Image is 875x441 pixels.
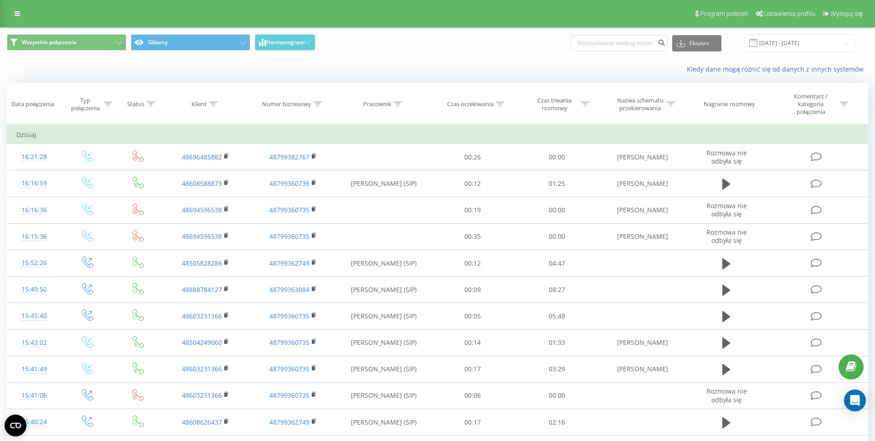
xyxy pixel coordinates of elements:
[269,259,309,267] a: 48799362749
[11,100,54,108] div: Data połączenia
[7,126,868,144] td: Dzisiaj
[844,390,866,411] div: Open Intercom Messenger
[431,170,515,197] td: 00:12
[431,329,515,356] td: 00:14
[22,39,77,46] span: Wszystkie połączenia
[336,277,431,303] td: [PERSON_NAME] (SIP)
[182,285,222,294] a: 48888784127
[16,174,52,192] div: 16:16:59
[672,35,721,51] button: Eksport
[599,144,686,170] td: [PERSON_NAME]
[336,356,431,382] td: [PERSON_NAME] (SIP)
[16,201,52,219] div: 16:16:36
[515,303,598,329] td: 05:48
[830,10,863,17] span: Wyloguj się
[431,197,515,223] td: 00:19
[363,100,391,108] div: Pracownik
[515,223,598,250] td: 00:00
[515,382,598,409] td: 00:00
[269,285,309,294] a: 48799363884
[266,39,304,46] span: Harmonogram
[515,144,598,170] td: 00:00
[16,254,52,272] div: 15:52:26
[16,307,52,325] div: 15:45:40
[269,232,309,241] a: 48799360735
[127,100,144,108] div: Status
[571,35,668,51] input: Wyszukiwanie według numeru
[182,232,222,241] a: 48694596538
[687,65,868,73] a: Kiedy dane mogą różnić się od danych z innych systemów
[515,356,598,382] td: 03:29
[269,418,309,426] a: 48799362749
[431,409,515,436] td: 00:17
[530,97,579,112] div: Czas trwania rozmowy
[599,170,686,197] td: [PERSON_NAME]
[269,312,309,320] a: 48799360735
[7,34,126,51] button: Wszystkie połączenia
[431,382,515,409] td: 00:06
[269,153,309,161] a: 48799382767
[182,179,222,188] a: 48608588873
[700,10,748,17] span: Program poleceń
[182,205,222,214] a: 48694596538
[16,148,52,166] div: 16:21:28
[336,409,431,436] td: [PERSON_NAME] (SIP)
[269,205,309,214] a: 48799360735
[764,10,815,17] span: Ustawienia profilu
[704,100,755,108] div: Nagranie rozmowy
[599,329,686,356] td: [PERSON_NAME]
[182,153,222,161] a: 48696485882
[16,360,52,378] div: 15:41:49
[336,170,431,197] td: [PERSON_NAME] (SIP)
[182,338,222,347] a: 48504249060
[182,259,222,267] a: 48505828286
[599,197,686,223] td: [PERSON_NAME]
[16,413,52,431] div: 15:40:24
[182,312,222,320] a: 48603231366
[515,250,598,277] td: 04:47
[69,97,102,112] div: Typ połączenia
[616,97,664,112] div: Nazwa schematu przekierowania
[16,334,52,352] div: 15:43:02
[16,228,52,246] div: 16:15:36
[16,281,52,298] div: 15:49:50
[336,329,431,356] td: [PERSON_NAME] (SIP)
[182,391,222,400] a: 48603231366
[515,170,598,197] td: 01:25
[599,223,686,250] td: [PERSON_NAME]
[182,364,222,373] a: 48603231366
[706,201,747,218] span: Rozmowa nie odbyła się
[269,179,309,188] a: 48799360735
[599,356,686,382] td: [PERSON_NAME]
[191,100,207,108] div: Klient
[255,34,315,51] button: Harmonogram
[431,250,515,277] td: 00:12
[431,356,515,382] td: 00:17
[269,338,309,347] a: 48799360735
[515,409,598,436] td: 02:16
[269,364,309,373] a: 48799360735
[336,382,431,409] td: [PERSON_NAME] (SIP)
[706,228,747,245] span: Rozmowa nie odbyła się
[16,387,52,405] div: 15:41:06
[262,100,311,108] div: Numer biznesowy
[515,329,598,356] td: 01:33
[336,303,431,329] td: [PERSON_NAME] (SIP)
[515,197,598,223] td: 00:00
[336,250,431,277] td: [PERSON_NAME] (SIP)
[431,223,515,250] td: 00:35
[706,149,747,165] span: Rozmowa nie odbyła się
[182,418,222,426] a: 48608626437
[131,34,250,51] button: Główny
[431,144,515,170] td: 00:26
[447,100,494,108] div: Czas oczekiwania
[269,391,309,400] a: 48799360735
[706,387,747,404] span: Rozmowa nie odbyła się
[784,92,838,116] div: Komentarz / kategoria połączenia
[431,277,515,303] td: 00:09
[515,277,598,303] td: 08:27
[431,303,515,329] td: 00:05
[5,415,26,436] button: Open CMP widget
